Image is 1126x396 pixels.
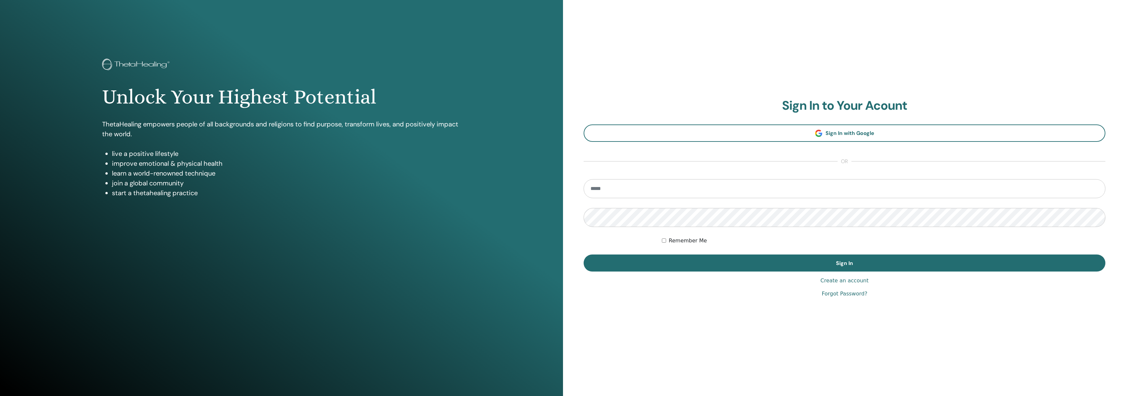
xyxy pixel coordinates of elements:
li: join a global community [112,178,461,188]
button: Sign In [584,255,1105,272]
label: Remember Me [669,237,707,245]
h2: Sign In to Your Acount [584,98,1105,113]
span: Sign In [836,260,853,267]
h1: Unlock Your Highest Potential [102,85,461,109]
a: Create an account [820,277,868,285]
a: Forgot Password? [822,290,867,298]
li: learn a world-renowned technique [112,168,461,178]
div: Keep me authenticated indefinitely or until I manually logout [662,237,1105,245]
span: Sign In with Google [826,130,874,137]
li: live a positive lifestyle [112,149,461,159]
li: improve emotional & physical health [112,159,461,168]
p: ThetaHealing empowers people of all backgrounds and religions to find purpose, transform lives, a... [102,119,461,139]
li: start a thetahealing practice [112,188,461,198]
span: or [838,158,851,165]
a: Sign In with Google [584,124,1105,142]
